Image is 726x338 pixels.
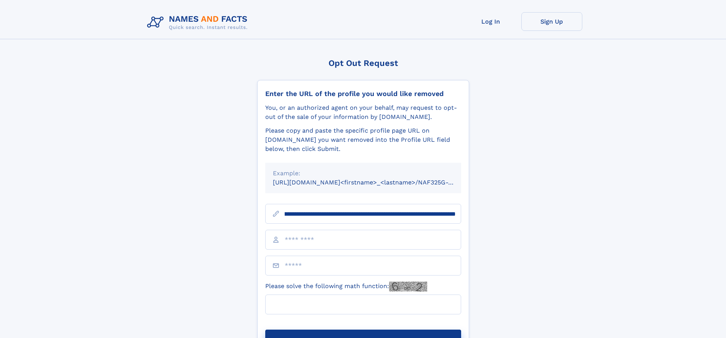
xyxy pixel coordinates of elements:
[460,12,521,31] a: Log In
[144,12,254,33] img: Logo Names and Facts
[273,179,476,186] small: [URL][DOMAIN_NAME]<firstname>_<lastname>/NAF325G-xxxxxxxx
[257,58,469,68] div: Opt Out Request
[265,90,461,98] div: Enter the URL of the profile you would like removed
[265,103,461,122] div: You, or an authorized agent on your behalf, may request to opt-out of the sale of your informatio...
[521,12,582,31] a: Sign Up
[265,126,461,154] div: Please copy and paste the specific profile page URL on [DOMAIN_NAME] you want removed into the Pr...
[273,169,454,178] div: Example:
[265,282,427,292] label: Please solve the following math function:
